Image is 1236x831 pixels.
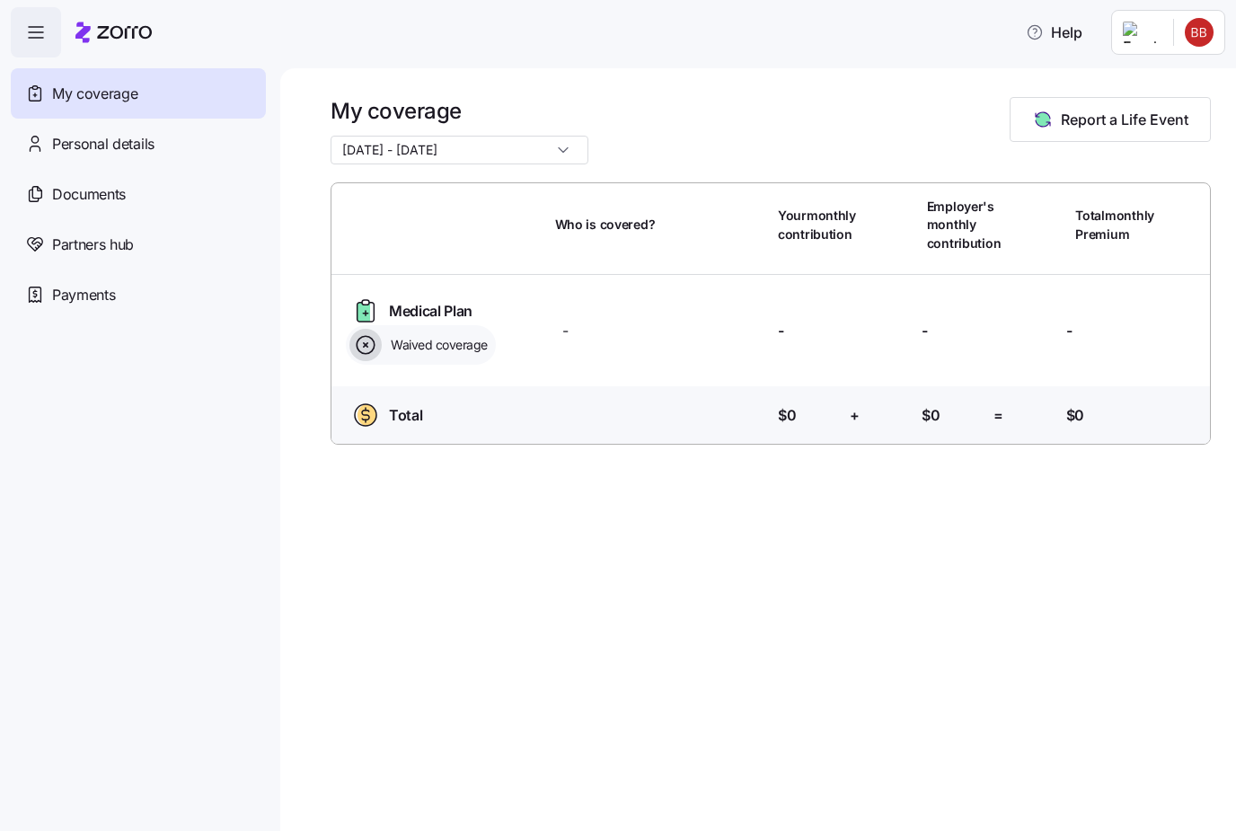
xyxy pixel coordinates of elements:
[927,198,1002,252] span: Employer's monthly contribution
[922,320,928,342] span: -
[850,404,860,427] span: +
[1061,109,1188,130] span: Report a Life Event
[555,216,656,234] span: Who is covered?
[52,234,134,256] span: Partners hub
[385,336,488,354] span: Waived coverage
[11,219,266,270] a: Partners hub
[52,83,137,105] span: My coverage
[11,119,266,169] a: Personal details
[1185,18,1214,47] img: f5ebfcef32fa0adbb4940a66d692dbe2
[993,404,1003,427] span: =
[11,270,266,320] a: Payments
[52,183,126,206] span: Documents
[52,133,154,155] span: Personal details
[389,404,422,427] span: Total
[1066,320,1073,342] span: -
[389,300,472,323] span: Medical Plan
[52,284,115,306] span: Payments
[1075,207,1154,243] span: Total monthly Premium
[331,97,588,125] h1: My coverage
[1026,22,1082,43] span: Help
[1066,404,1084,427] span: $0
[11,169,266,219] a: Documents
[778,404,796,427] span: $0
[778,207,856,243] span: Your monthly contribution
[922,404,940,427] span: $0
[562,320,569,342] span: -
[1011,14,1097,50] button: Help
[1123,22,1159,43] img: Employer logo
[1010,97,1211,142] button: Report a Life Event
[778,320,784,342] span: -
[11,68,266,119] a: My coverage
